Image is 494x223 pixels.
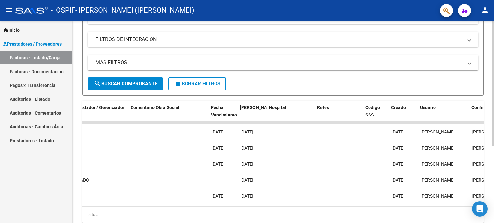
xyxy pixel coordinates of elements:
datatable-header-cell: Comentario Obra Social [128,101,208,129]
datatable-header-cell: Refes [315,101,363,129]
mat-icon: search [94,80,101,87]
span: [DATE] [391,145,405,150]
span: [PERSON_NAME] [420,161,455,167]
span: [DATE] [240,177,253,183]
mat-icon: menu [5,6,13,14]
span: [DATE] [211,145,224,150]
span: [DATE] [240,193,253,199]
span: Fecha Vencimiento [211,105,237,117]
mat-panel-title: MAS FILTROS [96,59,463,66]
span: Codigo SSS [365,105,380,117]
span: [DATE] [391,177,405,183]
span: Creado [391,105,406,110]
button: Borrar Filtros [168,77,226,90]
button: Buscar Comprobante [88,77,163,90]
span: Prestadores / Proveedores [3,40,62,47]
datatable-header-cell: Hospital [266,101,315,129]
span: [DATE] [240,145,253,150]
span: Hospital [269,105,286,110]
mat-expansion-panel-header: FILTROS DE INTEGRACION [88,32,478,47]
span: Buscar Comprobante [94,81,157,87]
datatable-header-cell: Comentario Prestador / Gerenciador [48,101,128,129]
span: Borrar Filtros [174,81,220,87]
datatable-header-cell: Creado [389,101,417,129]
span: - [PERSON_NAME] ([PERSON_NAME]) [75,3,194,17]
span: [DATE] [211,193,224,199]
span: [DATE] [211,161,224,167]
span: [PERSON_NAME] [420,145,455,150]
mat-panel-title: FILTROS DE INTEGRACION [96,36,463,43]
datatable-header-cell: Fecha Confimado [237,101,266,129]
span: Inicio [3,27,20,34]
span: Comentario Obra Social [131,105,179,110]
mat-icon: person [481,6,489,14]
span: [PERSON_NAME] [240,105,275,110]
span: [DATE] [391,129,405,134]
datatable-header-cell: Usuario [417,101,469,129]
datatable-header-cell: Codigo SSS [363,101,389,129]
span: [DATE] [391,193,405,199]
div: 5 total [82,207,484,223]
span: [DATE] [240,161,253,167]
span: [PERSON_NAME] [420,129,455,134]
div: Open Intercom Messenger [472,201,488,217]
span: [DATE] [211,129,224,134]
datatable-header-cell: Fecha Vencimiento [208,101,237,129]
span: [PERSON_NAME] [420,193,455,199]
span: [DATE] [240,129,253,134]
span: - OSPIF [51,3,75,17]
span: Refes [317,105,329,110]
mat-icon: delete [174,80,182,87]
span: [DATE] [391,161,405,167]
span: Usuario [420,105,436,110]
span: Comentario Prestador / Gerenciador [50,105,124,110]
mat-expansion-panel-header: MAS FILTROS [88,55,478,70]
span: [PERSON_NAME] [420,177,455,183]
